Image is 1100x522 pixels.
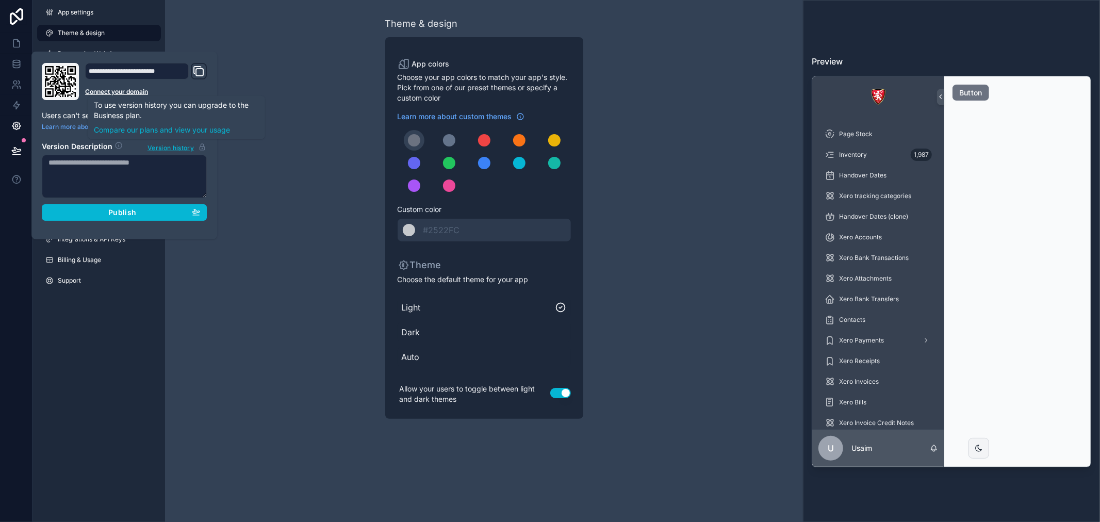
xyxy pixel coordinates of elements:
img: App logo [870,89,886,105]
h3: Preview [812,55,1091,68]
span: #2522FC [423,225,460,235]
span: Xero Payments [839,336,884,345]
span: Xero Receipts [839,357,880,365]
span: Xero Bank Transfers [839,295,899,303]
span: Xero Attachments [839,274,892,283]
a: Progressive Web App [37,45,161,62]
p: Allow your users to toggle between light and dark themes [398,382,550,406]
span: Auto [402,351,567,363]
span: Choose your app colors to match your app's style. Pick from one of our preset themes or specify a... [398,72,571,103]
a: Learn more about publishing [42,123,137,131]
span: Publish [108,208,136,217]
span: Xero Accounts [839,233,882,241]
a: Handover Dates (clone) [818,207,938,226]
a: Xero Payments [818,331,938,350]
a: Billing & Usage [37,252,161,268]
span: Dark [402,326,567,338]
span: Learn more about custom themes [398,111,512,122]
a: App settings [37,4,161,21]
a: Compare our plans and view your usage [94,125,259,135]
button: Version history [147,141,207,153]
a: Xero Bank Transactions [818,249,938,267]
a: Contacts [818,311,938,329]
p: Theme [398,258,441,272]
a: Xero Bank Transfers [818,290,938,308]
button: Publish [42,204,207,221]
a: Integrations & API Keys [37,231,161,248]
span: Page Stock [839,130,873,138]
span: Custom color [398,204,563,215]
span: App settings [58,8,93,17]
span: Version history [147,142,194,152]
span: App colors [412,59,450,69]
p: Users can't see your changes until you publish. [42,110,207,121]
span: Choose the default theme for your app [398,274,571,285]
span: Learn more about publishing [42,123,125,131]
a: Xero Invoices [818,372,938,391]
div: scrollable content [812,118,944,430]
span: Xero Bank Transactions [839,254,909,262]
span: Handover Dates (clone) [839,213,908,221]
span: Support [58,276,81,285]
span: Xero tracking categories [839,192,911,200]
span: Xero Invoices [839,378,879,386]
a: Page Stock [818,125,938,143]
span: U [828,442,834,454]
span: Progressive Web App [58,50,120,58]
span: Light [402,301,555,314]
a: Xero Invoice Credit Notes [818,414,938,432]
p: Usaim [851,443,872,453]
a: Connect your domain [85,88,207,96]
span: Handover Dates [839,171,886,180]
span: Integrations & API Keys [58,235,125,243]
a: Xero Attachments [818,269,938,288]
a: Theme & design [37,25,161,41]
a: Xero Receipts [818,352,938,370]
span: Billing & Usage [58,256,101,264]
div: 1,987 [911,149,932,161]
a: Support [37,272,161,289]
span: Theme & design [58,29,105,37]
div: Domain and Custom Link [85,63,207,100]
a: Handover Dates [818,166,938,185]
span: Contacts [839,316,865,324]
button: Button [953,85,989,101]
a: Xero tracking categories [818,187,938,205]
span: Inventory [839,151,867,159]
a: Xero Bills [818,393,938,412]
a: Inventory1,987 [818,145,938,164]
div: Theme & design [385,17,458,31]
span: Xero Bills [839,398,866,406]
div: To use version history you can upgrade to the Business plan. [94,100,259,135]
h2: Version Description [42,141,112,153]
a: Learn more about custom themes [398,111,524,122]
a: Xero Accounts [818,228,938,247]
span: Xero Invoice Credit Notes [839,419,914,427]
